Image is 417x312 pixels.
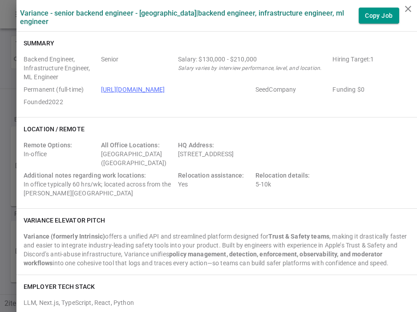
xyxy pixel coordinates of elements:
a: [URL][DOMAIN_NAME] [101,86,165,93]
h6: EMPLOYER TECH STACK [24,282,95,291]
h6: Variance elevator pitch [24,216,105,225]
span: Relocation details: [255,172,310,179]
strong: Trust & Safety teams [268,233,329,240]
div: In office typically 60 hrs/wk; located across from the [PERSON_NAME][GEOGRAPHIC_DATA] [24,171,174,198]
strong: policy management, detection, enforcement, observability, and moderator workflows [24,251,383,267]
span: Roles [24,55,97,81]
div: Salary Range [178,55,329,64]
div: In-office [24,141,97,167]
span: Company URL [101,85,252,94]
button: Copy Job [359,8,399,24]
span: Additional notes regarding work locations: [24,172,146,179]
label: Variance - Senior Backend Engineer - [GEOGRAPHIC_DATA] | Backend Engineer, Infrastructure Enginee... [20,9,359,26]
div: offers a unified API and streamlined platform designed for , making it drastically faster and eas... [24,232,410,267]
i: Salary varies by interview performance, level, and location. [178,65,321,71]
span: All Office Locations: [101,142,160,149]
h6: Summary [24,39,54,48]
div: 5-10k [255,171,329,198]
span: Relocation assistance: [178,172,244,179]
div: [STREET_ADDRESS] [178,141,329,167]
div: [GEOGRAPHIC_DATA] ([GEOGRAPHIC_DATA]) [101,141,175,167]
span: Level [101,55,175,81]
span: HQ Address: [178,142,214,149]
i: close [403,4,413,14]
span: Job Type [24,85,97,94]
strong: Variance (formerly Intrinsic) [24,233,105,240]
span: Employer Founding [332,85,406,94]
span: Employer Founded [24,97,97,106]
div: Yes [178,171,252,198]
span: LLM, Next.js, TypeScript, React, Python [24,299,134,306]
span: Hiring Target [332,55,406,81]
span: Employer Stage e.g. Series A [255,85,329,94]
span: Remote Options: [24,142,72,149]
h6: Location / Remote [24,125,85,134]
